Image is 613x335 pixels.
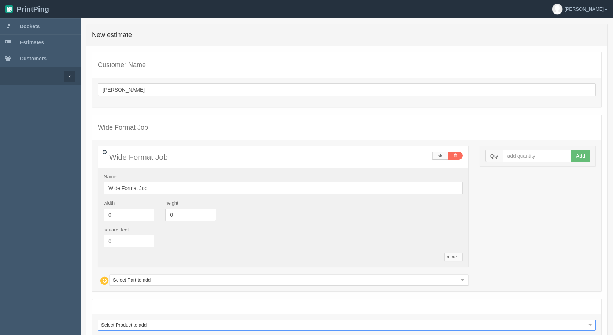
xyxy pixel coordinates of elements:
span: Customers [20,56,47,62]
h4: Wide Format Job [98,124,596,131]
span: Select Product to add [101,320,586,330]
span: Select Part to add [113,275,458,285]
h4: New estimate [92,31,602,39]
label: width [104,200,115,207]
span: Wide Format Job [109,153,168,161]
span: Dockets [20,23,40,29]
input: Name [104,182,463,194]
span: Qty [485,150,503,162]
a: more... [444,253,462,261]
label: height [165,200,178,207]
label: Name [104,174,117,180]
label: square_feet [104,227,129,234]
h4: Customer Name [98,62,596,69]
img: logo-3e63b451c926e2ac314895c53de4908e5d424f24456219fb08d385ab2e579770.png [5,5,13,13]
img: avatar_default-7531ab5dedf162e01f1e0bb0964e6a185e93c5c22dfe317fb01d7f8cd2b1632c.jpg [552,4,562,14]
a: Select Product to add [98,320,596,331]
input: 0 [104,235,154,247]
input: add quantity [503,150,572,162]
span: Estimates [20,40,44,45]
button: Add [571,150,590,162]
a: Select Part to add [110,275,468,286]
